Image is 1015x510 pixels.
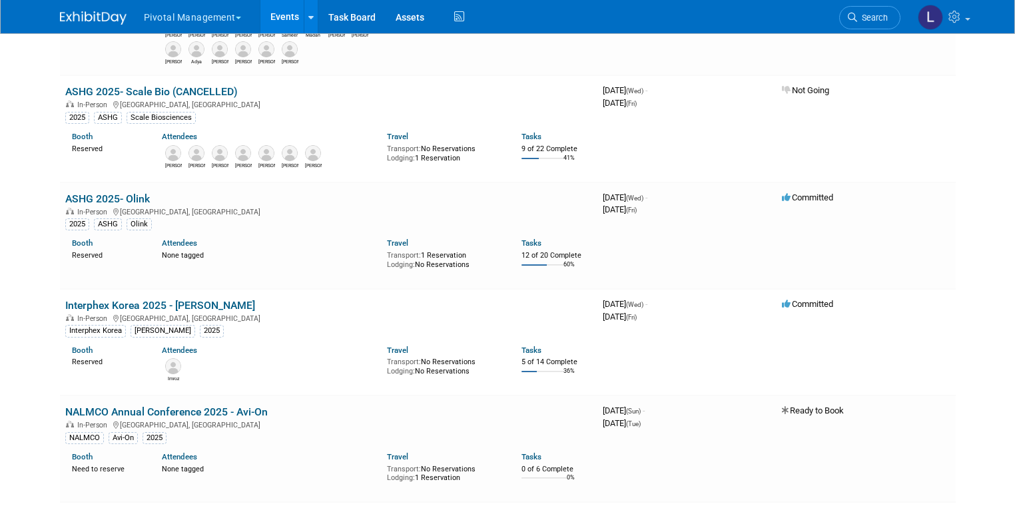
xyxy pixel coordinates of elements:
[65,192,150,205] a: ASHG 2025- Olink
[72,462,142,474] div: Need to reserve
[235,31,252,39] div: Robert Shehadeh
[782,299,833,309] span: Committed
[626,407,641,415] span: (Sun)
[387,358,421,366] span: Transport:
[65,405,268,418] a: NALMCO Annual Conference 2025 - Avi-On
[65,112,89,124] div: 2025
[387,355,502,376] div: No Reservations No Reservations
[77,101,111,109] span: In-Person
[127,218,152,230] div: Olink
[626,194,643,202] span: (Wed)
[200,325,224,337] div: 2025
[282,31,298,39] div: Sameer Vasantgadkar
[603,98,637,108] span: [DATE]
[165,374,182,382] div: Imroz Ghangas
[839,6,900,29] a: Search
[282,145,298,161] img: Patrick (Paddy) Boyd
[258,57,275,65] div: Ulrich Thomann
[645,192,647,202] span: -
[162,248,377,260] div: None tagged
[603,312,637,322] span: [DATE]
[603,192,647,202] span: [DATE]
[94,218,122,230] div: ASHG
[387,144,421,153] span: Transport:
[72,355,142,367] div: Reserved
[603,418,641,428] span: [DATE]
[387,154,415,162] span: Lodging:
[72,238,93,248] a: Booth
[626,100,637,107] span: (Fri)
[66,314,74,321] img: In-Person Event
[165,57,182,65] div: Greg Endress
[65,99,592,109] div: [GEOGRAPHIC_DATA], [GEOGRAPHIC_DATA]
[165,145,181,161] img: Amy Hamilton
[282,41,298,57] img: Marisa Pisani
[212,145,228,161] img: Kimberly Ferguson
[94,112,122,124] div: ASHG
[165,31,182,39] div: Patricia Daggett
[521,251,591,260] div: 12 of 20 Complete
[235,57,252,65] div: Elisabeth Pundt
[643,405,645,415] span: -
[65,206,592,216] div: [GEOGRAPHIC_DATA], [GEOGRAPHIC_DATA]
[626,301,643,308] span: (Wed)
[72,132,93,141] a: Booth
[603,299,647,309] span: [DATE]
[162,238,197,248] a: Attendees
[65,85,238,98] a: ASHG 2025- Scale Bio (CANCELLED)
[387,260,415,269] span: Lodging:
[626,87,643,95] span: (Wed)
[258,31,275,39] div: Eugenio Daviso, Ph.D.
[782,405,844,415] span: Ready to Book
[626,420,641,427] span: (Tue)
[521,238,541,248] a: Tasks
[521,358,591,367] div: 5 of 14 Complete
[188,41,204,57] img: Adya Anima
[235,41,251,57] img: Elisabeth Pundt
[603,204,637,214] span: [DATE]
[603,405,645,415] span: [DATE]
[563,261,575,279] td: 60%
[387,248,502,269] div: 1 Reservation No Reservations
[258,41,274,57] img: Ulrich Thomann
[72,142,142,154] div: Reserved
[387,251,421,260] span: Transport:
[387,346,408,355] a: Travel
[162,132,197,141] a: Attendees
[387,452,408,461] a: Travel
[72,346,93,355] a: Booth
[521,346,541,355] a: Tasks
[782,192,833,202] span: Committed
[66,421,74,427] img: In-Person Event
[521,452,541,461] a: Tasks
[563,368,575,385] td: 36%
[77,314,111,323] span: In-Person
[165,161,182,169] div: Amy Hamilton
[162,346,197,355] a: Attendees
[165,358,181,374] img: Imroz Ghangas
[65,312,592,323] div: [GEOGRAPHIC_DATA], [GEOGRAPHIC_DATA]
[235,161,252,169] div: Keith Jackson
[387,367,415,376] span: Lodging:
[212,161,228,169] div: Kimberly Ferguson
[65,325,126,337] div: Interphex Korea
[188,161,205,169] div: Giovanna Prout
[258,161,275,169] div: Sanika Khare
[212,31,228,39] div: Jared Hoffman
[72,248,142,260] div: Reserved
[282,161,298,169] div: Patrick (Paddy) Boyd
[235,145,251,161] img: Keith Jackson
[66,101,74,107] img: In-Person Event
[328,31,345,39] div: David Dow
[77,208,111,216] span: In-Person
[188,145,204,161] img: Giovanna Prout
[387,132,408,141] a: Travel
[603,85,647,95] span: [DATE]
[212,57,228,65] div: Sujash Chatterjee
[387,465,421,473] span: Transport:
[387,473,415,482] span: Lodging:
[131,325,195,337] div: [PERSON_NAME]
[387,142,502,162] div: No Reservations 1 Reservation
[188,31,205,39] div: Robert Riegelhaupt
[305,145,321,161] img: Melanie Janczyk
